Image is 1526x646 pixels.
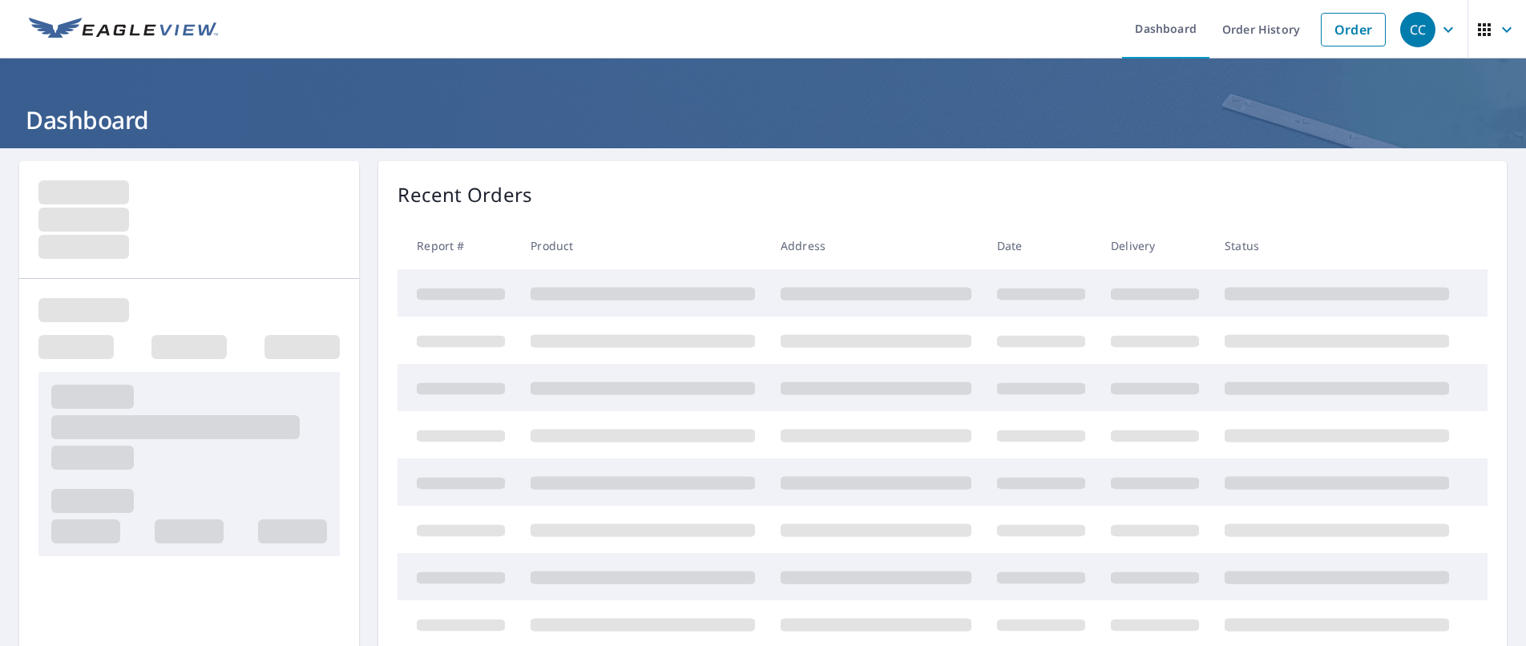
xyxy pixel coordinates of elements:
th: Product [518,222,768,269]
th: Date [984,222,1098,269]
h1: Dashboard [19,103,1507,136]
div: CC [1400,12,1435,47]
img: EV Logo [29,18,218,42]
a: Order [1321,13,1386,46]
th: Status [1212,222,1462,269]
th: Delivery [1098,222,1212,269]
p: Recent Orders [398,180,532,209]
th: Report # [398,222,518,269]
th: Address [768,222,984,269]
